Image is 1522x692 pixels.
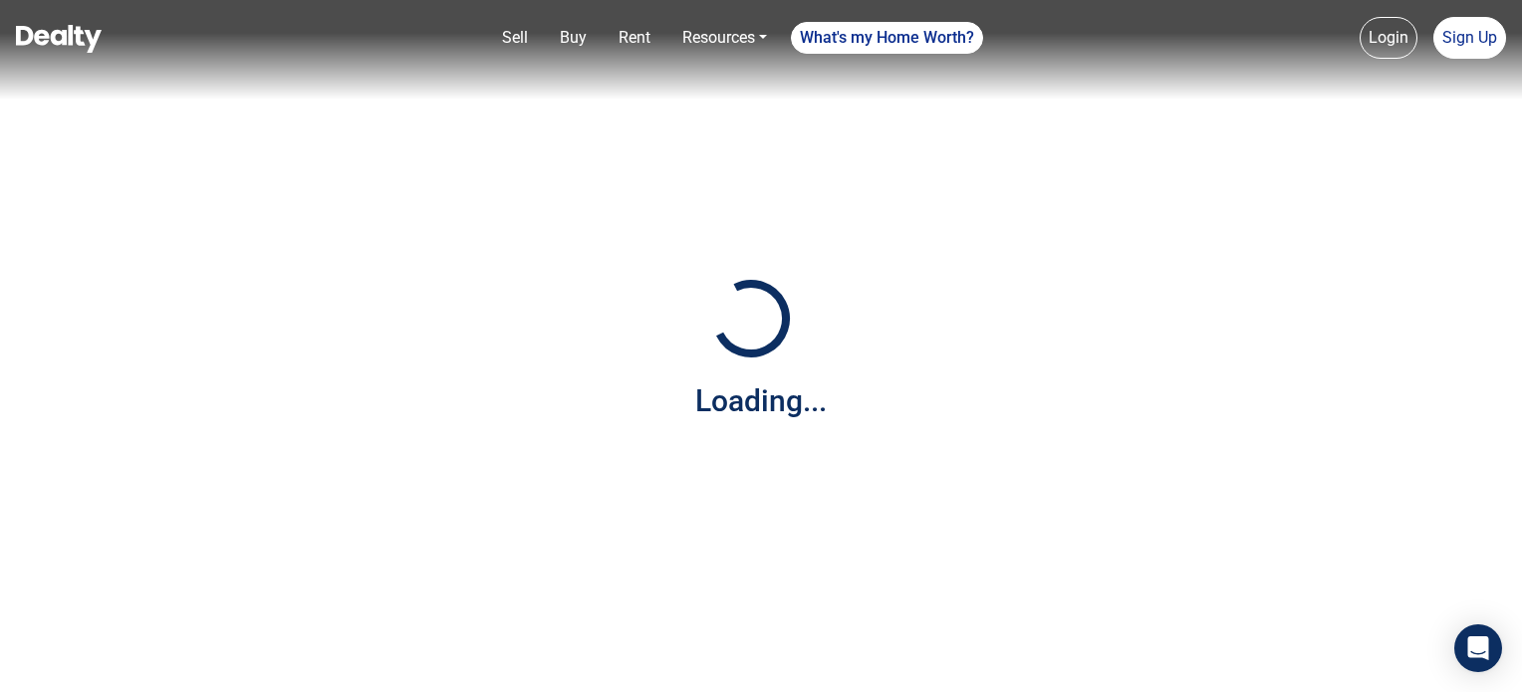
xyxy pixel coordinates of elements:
[1360,17,1417,59] a: Login
[791,22,983,54] a: What's my Home Worth?
[695,378,827,423] div: Loading...
[16,25,102,53] img: Dealty - Buy, Sell & Rent Homes
[1454,624,1502,672] div: Open Intercom Messenger
[674,18,775,58] a: Resources
[1433,17,1506,59] a: Sign Up
[552,18,595,58] a: Buy
[701,269,801,368] img: Loading
[611,18,658,58] a: Rent
[10,632,70,692] iframe: BigID CMP Widget
[494,18,536,58] a: Sell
